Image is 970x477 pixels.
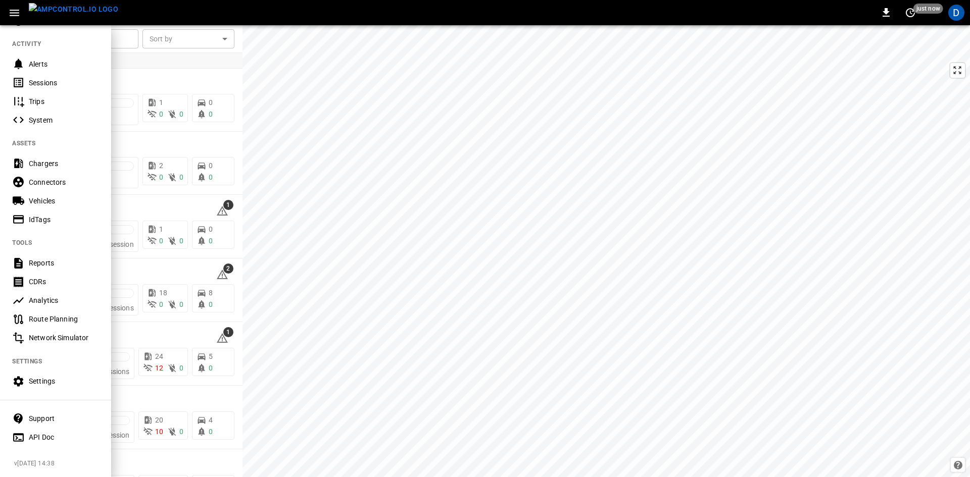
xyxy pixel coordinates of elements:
div: Connectors [29,177,99,187]
div: Analytics [29,295,99,305]
div: Route Planning [29,314,99,324]
div: Vehicles [29,196,99,206]
div: System [29,115,99,125]
span: v [DATE] 14:38 [14,459,103,469]
span: just now [913,4,943,14]
div: CDRs [29,277,99,287]
button: set refresh interval [902,5,918,21]
div: Sessions [29,78,99,88]
div: IdTags [29,215,99,225]
div: API Doc [29,432,99,442]
div: Support [29,413,99,423]
div: profile-icon [948,5,964,21]
img: ampcontrol.io logo [29,3,118,16]
div: Chargers [29,158,99,169]
div: Alerts [29,59,99,69]
div: Reports [29,258,99,268]
div: Network Simulator [29,333,99,343]
div: Settings [29,376,99,386]
div: Trips [29,96,99,107]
